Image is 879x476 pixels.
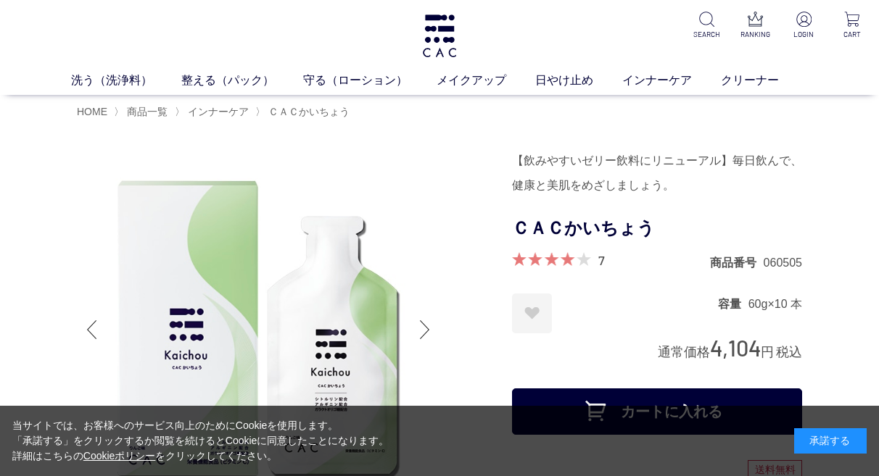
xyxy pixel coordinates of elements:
[188,106,249,117] span: インナーケア
[535,72,622,89] a: 日やけ止め
[410,301,439,359] div: Next slide
[658,345,710,359] span: 通常価格
[303,72,437,89] a: 守る（ローション）
[77,301,106,359] div: Previous slide
[721,72,808,89] a: クリーナー
[83,450,156,462] a: Cookieポリシー
[421,14,458,57] img: logo
[12,418,389,464] div: 当サイトでは、お客様へのサービス向上のためにCookieを使用します。 「承諾する」をクリックするか閲覧を続けるとCookieに同意したことになります。 詳細はこちらの をクリックしてください。
[512,293,552,333] a: お気に入りに登録する
[255,105,353,119] li: 〉
[788,29,820,40] p: LOGIN
[710,334,761,361] span: 4,104
[692,29,723,40] p: SEARCH
[598,252,605,268] a: 7
[764,255,802,270] dd: 060505
[748,296,802,312] dd: 60g×10 本
[776,345,802,359] span: 税込
[265,106,350,117] a: ＣＡＣかいちょう
[794,428,867,454] div: 承諾する
[836,29,867,40] p: CART
[124,106,168,117] a: 商品一覧
[692,12,723,40] a: SEARCH
[181,72,303,89] a: 整える（パック）
[114,105,171,119] li: 〉
[71,72,181,89] a: 洗う（洗浄料）
[788,12,820,40] a: LOGIN
[175,105,252,119] li: 〉
[740,12,771,40] a: RANKING
[740,29,771,40] p: RANKING
[761,345,774,359] span: 円
[718,296,748,312] dt: 容量
[268,106,350,117] span: ＣＡＣかいちょう
[185,106,249,117] a: インナーケア
[512,212,802,245] h1: ＣＡＣかいちょう
[77,106,107,117] a: HOME
[512,388,802,435] button: カートに入れる
[127,106,168,117] span: 商品一覧
[836,12,867,40] a: CART
[512,149,802,198] div: 【飲みやすいゼリー飲料にリニューアル】毎日飲んで、健康と美肌をめざしましょう。
[710,255,764,270] dt: 商品番号
[622,72,721,89] a: インナーケア
[437,72,535,89] a: メイクアップ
